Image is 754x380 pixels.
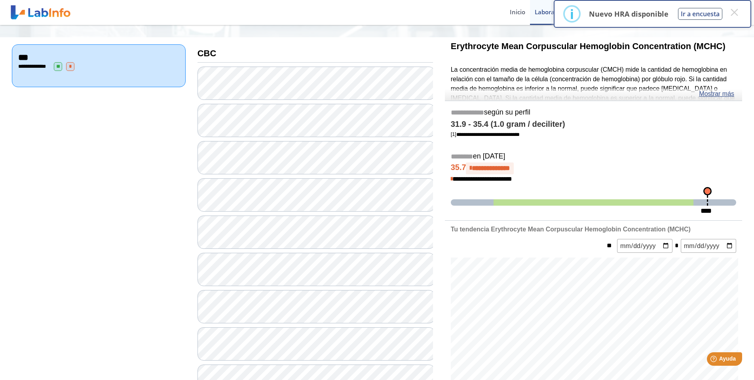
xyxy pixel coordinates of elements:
b: CBC [198,48,217,58]
iframe: Help widget launcher [684,349,745,371]
div: i [570,7,574,21]
b: Erythrocyte Mean Corpuscular Hemoglobin Concentration (MCHC) [451,41,726,51]
p: Nuevo HRA disponible [589,9,669,19]
input: mm/dd/yyyy [617,239,672,253]
h4: 31.9 - 35.4 (1.0 gram / deciliter) [451,120,736,129]
p: La concentración media de hemoglobina corpuscular (CMCH) mide la cantidad de hemoglobina en relac... [451,65,736,131]
input: mm/dd/yyyy [681,239,736,253]
h4: 35.7 [451,162,736,174]
h5: en [DATE] [451,152,736,161]
h5: según su perfil [451,108,736,117]
a: [1] [451,131,520,137]
b: Tu tendencia Erythrocyte Mean Corpuscular Hemoglobin Concentration (MCHC) [451,226,691,233]
a: Mostrar más [699,89,734,99]
button: Ir a encuesta [678,8,722,20]
button: Close this dialog [727,5,741,19]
